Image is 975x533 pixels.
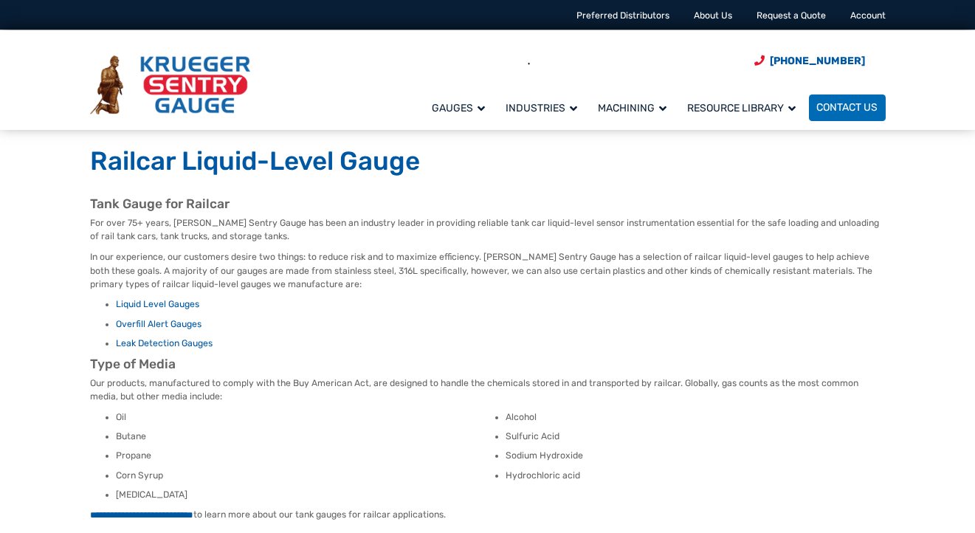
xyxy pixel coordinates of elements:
[598,102,666,114] span: Machining
[754,53,865,69] a: Phone Number (920) 434-8860
[687,102,796,114] span: Resource Library
[590,92,680,123] a: Machining
[116,338,213,348] a: Leak Detection Gauges
[816,102,878,114] span: Contact Us
[90,250,886,291] p: In our experience, our customers desire two things: to reduce risk and to maximize efficiency. [P...
[90,145,886,178] h1: Railcar Liquid-Level Gauge
[850,10,886,21] a: Account
[506,430,886,444] li: Sulfuric Acid
[116,430,496,444] li: Butane
[506,411,886,424] li: Alcohol
[116,411,496,424] li: Oil
[498,92,590,123] a: Industries
[90,216,886,244] p: For over 75+ years, [PERSON_NAME] Sentry Gauge has been an industry leader in providing reliable ...
[576,10,669,21] a: Preferred Distributors
[116,470,496,483] li: Corn Syrup
[506,102,577,114] span: Industries
[809,94,886,121] a: Contact Us
[116,319,201,329] a: Overfill Alert Gauges
[90,55,250,114] img: Krueger Sentry Gauge
[506,470,886,483] li: Hydrochloric acid
[90,357,886,373] h2: Type of Media
[90,196,886,213] h2: Tank Gauge for Railcar
[116,450,496,463] li: Propane
[432,102,485,114] span: Gauges
[680,92,809,123] a: Resource Library
[116,299,199,309] a: Liquid Level Gauges
[757,10,826,21] a: Request a Quote
[90,508,886,522] p: to learn more about our tank gauges for railcar applications.
[116,489,496,502] li: [MEDICAL_DATA]
[506,450,886,463] li: Sodium Hydroxide
[694,10,732,21] a: About Us
[90,376,886,404] p: Our products, manufactured to comply with the Buy American Act, are designed to handle the chemic...
[424,92,498,123] a: Gauges
[770,55,865,67] span: [PHONE_NUMBER]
